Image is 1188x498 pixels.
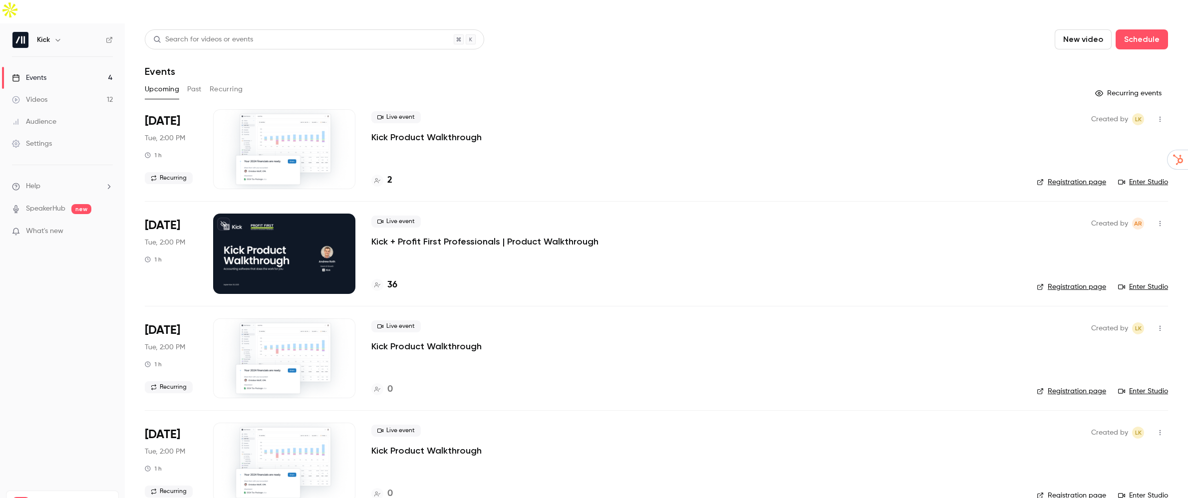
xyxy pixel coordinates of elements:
a: Registration page [1037,386,1106,396]
img: Kick [12,32,28,48]
button: Schedule [1116,29,1168,49]
span: Tue, 2:00 PM [145,342,185,352]
span: [DATE] [145,322,180,338]
span: [DATE] [145,113,180,129]
span: Created by [1091,218,1128,230]
h4: 36 [387,278,397,292]
span: Live event [371,320,421,332]
span: LK [1135,322,1142,334]
a: Enter Studio [1118,386,1168,396]
span: Live event [371,216,421,228]
a: 2 [371,174,392,187]
div: 1 h [145,151,162,159]
span: Recurring [145,381,193,393]
div: Videos [12,95,47,105]
span: LK [1135,427,1142,439]
button: Recurring [210,81,243,97]
iframe: Noticeable Trigger [101,227,113,236]
a: SpeakerHub [26,204,65,214]
span: AR [1134,218,1142,230]
button: Upcoming [145,81,179,97]
span: Created by [1091,113,1128,125]
div: 1 h [145,360,162,368]
div: Sep 30 Tue, 11:00 AM (America/Los Angeles) [145,109,197,189]
a: Kick Product Walkthrough [371,131,482,143]
div: Settings [12,139,52,149]
a: Kick + Profit First Professionals | Product Walkthrough [371,236,598,248]
span: [DATE] [145,427,180,443]
div: 1 h [145,255,162,263]
h6: Kick [37,35,50,45]
span: Live event [371,111,421,123]
span: Tue, 2:00 PM [145,238,185,248]
a: Kick Product Walkthrough [371,445,482,457]
h4: 2 [387,174,392,187]
a: Enter Studio [1118,177,1168,187]
span: [DATE] [145,218,180,234]
div: Events [12,73,46,83]
div: Oct 7 Tue, 11:00 AM (America/Los Angeles) [145,318,197,398]
span: Live event [371,425,421,437]
button: Recurring events [1091,85,1168,101]
a: 36 [371,278,397,292]
a: 0 [371,383,393,396]
span: Created by [1091,427,1128,439]
span: Recurring [145,486,193,498]
h1: Events [145,65,175,77]
span: Created by [1091,322,1128,334]
div: 1 h [145,465,162,473]
span: What's new [26,226,63,237]
h4: 0 [387,383,393,396]
span: LK [1135,113,1142,125]
a: Kick Product Walkthrough [371,340,482,352]
span: Logan Kieller [1132,322,1144,334]
span: Help [26,181,40,192]
span: Andrew Roth [1132,218,1144,230]
span: new [71,204,91,214]
span: Logan Kieller [1132,427,1144,439]
button: New video [1055,29,1112,49]
button: Past [187,81,202,97]
div: Search for videos or events [153,34,253,45]
span: Recurring [145,172,193,184]
span: Tue, 2:00 PM [145,133,185,143]
a: Enter Studio [1118,282,1168,292]
a: Registration page [1037,177,1106,187]
a: Registration page [1037,282,1106,292]
li: help-dropdown-opener [12,181,113,192]
span: Logan Kieller [1132,113,1144,125]
div: Audience [12,117,56,127]
div: Sep 30 Tue, 2:00 PM (America/Toronto) [145,214,197,293]
span: Tue, 2:00 PM [145,447,185,457]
